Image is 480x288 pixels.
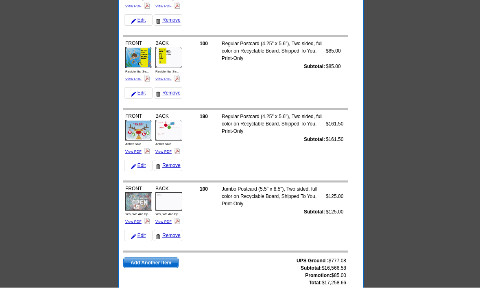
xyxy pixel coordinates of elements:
a: Edit [124,15,153,26]
strong: 100 [200,41,208,47]
strong: Total: [309,280,322,286]
a: Remove [154,88,182,99]
img: trashcan-icon.gif [156,165,161,169]
strong: Subtotal: [301,266,322,271]
strong: Promotion: [305,273,331,279]
strong: Subtotal: [304,209,325,215]
img: pencil-icon.gif [131,19,136,24]
img: trashcan-icon.gif [156,235,161,240]
div: FRONT [124,112,153,157]
a: View PDF [155,150,172,154]
a: Edit [124,88,153,99]
td: Regular Postcard (4.25" x 5.6"), Two sided, full color on Recyclable Board, Shipped To You, Print... [221,40,325,63]
a: Remove [154,160,182,171]
span: Residential Se... [155,70,179,74]
td: $161.50 [325,113,344,136]
span: Antler Sale [155,143,171,146]
img: small-thumb.jpg [125,120,152,141]
a: Remove [154,230,182,242]
strong: UPS Ground : [297,258,329,264]
img: pencil-icon.gif [131,235,136,240]
img: pdf_logo.png [144,3,150,9]
a: View PDF [125,77,142,81]
a: View PDF [125,220,142,224]
img: small-thumb.jpg [155,47,182,68]
a: View PDF [155,220,172,224]
span: Yes, We Are Op... [125,213,151,216]
img: pdf_logo.png [174,76,180,82]
div: FRONT [124,39,153,84]
div: BACK [154,112,183,157]
img: small-thumb.jpg [125,47,152,68]
td: $161.50 [325,136,344,144]
div: BACK [154,39,183,84]
img: pencil-icon.gif [131,92,136,97]
a: Edit [124,160,153,171]
a: Remove [154,15,182,26]
a: View PDF [155,77,172,81]
img: pdf_logo.png [144,148,150,154]
td: $125.00 [325,208,344,216]
img: pdf_logo.png [174,148,180,154]
td: $125.00 [325,185,344,208]
a: View PDF [125,150,142,154]
img: pdf_logo.png [174,3,180,9]
td: $85.00 [325,63,341,71]
span: Residential Se... [125,70,149,74]
span: Yes, We Are Op... [155,213,181,216]
img: small-thumb.jpg [125,193,152,211]
img: trashcan-icon.gif [156,92,161,97]
a: View PDF [155,4,172,9]
div: BACK [154,184,183,227]
span: Antler Sale [125,143,141,146]
td: Regular Postcard (4.25" x 5.6"), Two sided, full color on Recyclable Board, Shipped To You, Print... [221,113,325,136]
a: Edit [124,230,153,242]
img: small-thumb.jpg [155,193,182,211]
span: $777.08 $16,566.58 $85.00 $17,258.66 [297,257,346,287]
img: pdf_logo.png [144,76,150,82]
a: View PDF [125,4,142,9]
strong: 100 [200,187,208,192]
img: pdf_logo.png [144,218,150,224]
img: small-thumb.jpg [155,120,182,141]
div: FRONT [124,184,153,227]
strong: Subtotal: [304,64,325,70]
strong: 190 [200,114,208,120]
img: pdf_logo.png [174,218,180,224]
td: Jumbo Postcard (5.5" x 8.5"), Two sided, full color on Recyclable Board, Shipped To You, Print-Only [221,185,325,208]
a: Add Another Item [123,258,179,268]
img: trashcan-icon.gif [156,19,161,24]
span: Add Another Item [124,258,178,268]
img: pencil-icon.gif [131,165,136,169]
td: $85.00 [325,40,341,63]
strong: Subtotal: [304,137,325,143]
